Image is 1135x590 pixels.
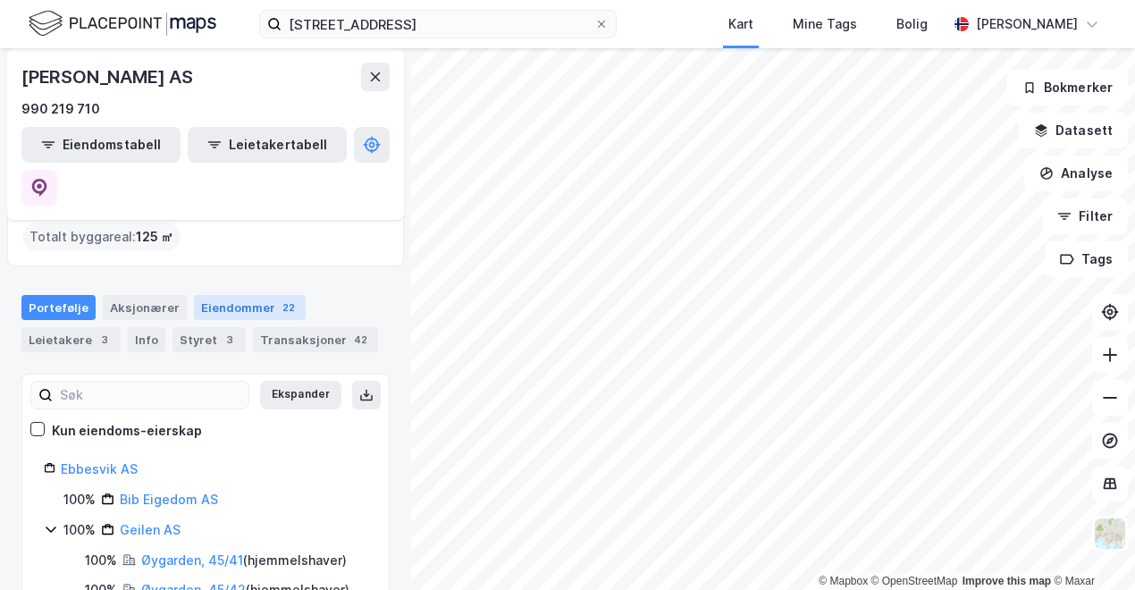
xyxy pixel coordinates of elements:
[819,575,868,587] a: Mapbox
[21,127,181,163] button: Eiendomstabell
[1046,504,1135,590] div: Kontrollprogram for chat
[793,13,857,35] div: Mine Tags
[63,489,96,510] div: 100%
[22,223,181,251] div: Totalt byggareal :
[188,127,347,163] button: Leietakertabell
[1046,504,1135,590] iframe: Chat Widget
[141,550,347,571] div: ( hjemmelshaver )
[1024,156,1128,191] button: Analyse
[63,519,96,541] div: 100%
[141,552,243,568] a: Øygarden, 45/41
[1007,70,1128,105] button: Bokmerker
[96,331,113,349] div: 3
[29,8,216,39] img: logo.f888ab2527a4732fd821a326f86c7f29.svg
[21,63,197,91] div: [PERSON_NAME] AS
[120,522,181,537] a: Geilen AS
[52,420,202,442] div: Kun eiendoms-eierskap
[103,295,187,320] div: Aksjonærer
[260,381,341,409] button: Ekspander
[871,575,958,587] a: OpenStreetMap
[728,13,753,35] div: Kart
[253,327,378,352] div: Transaksjoner
[21,98,100,120] div: 990 219 710
[279,299,298,316] div: 22
[120,492,218,507] a: Bib Eigedom AS
[85,550,117,571] div: 100%
[350,331,371,349] div: 42
[172,327,246,352] div: Styret
[282,11,594,38] input: Søk på adresse, matrikkel, gårdeiere, leietakere eller personer
[976,13,1078,35] div: [PERSON_NAME]
[21,327,121,352] div: Leietakere
[194,295,306,320] div: Eiendommer
[53,382,248,409] input: Søk
[136,226,173,248] span: 125 ㎡
[963,575,1051,587] a: Improve this map
[21,295,96,320] div: Portefølje
[1019,113,1128,148] button: Datasett
[128,327,165,352] div: Info
[896,13,928,35] div: Bolig
[1045,241,1128,277] button: Tags
[61,461,138,476] a: Ebbesvik AS
[221,331,239,349] div: 3
[1042,198,1128,234] button: Filter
